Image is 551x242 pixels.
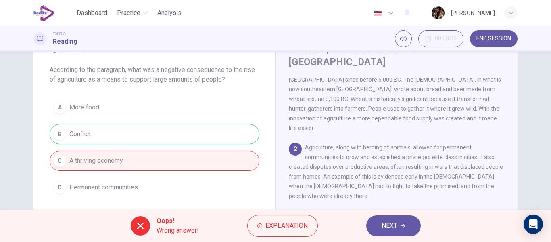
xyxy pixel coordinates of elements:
[476,36,511,42] span: END SESSION
[247,215,318,237] button: Explanation
[154,6,185,20] button: Analysis
[50,65,259,84] span: According to the paragraph, what was a negative consequence to the rise of agriculture as a means...
[157,8,182,18] span: Analysis
[366,215,421,236] button: NEXT
[289,144,503,199] span: Agriculture, along with herding of animals, allowed for permanent communities to grow and establi...
[470,30,518,47] button: END SESSION
[77,8,107,18] span: Dashboard
[382,220,397,231] span: NEXT
[432,6,445,19] img: Profile picture
[157,216,199,226] span: Oops!
[435,36,457,42] span: 00:08:05
[289,42,503,68] h4: Wild Crops Domestication In [GEOGRAPHIC_DATA]
[524,215,543,234] div: Open Intercom Messenger
[53,31,66,37] span: TOEFL®
[73,6,111,20] button: Dashboard
[157,226,199,236] span: Wrong answer!
[289,143,302,156] div: 2
[418,30,463,47] button: 00:08:05
[451,8,495,18] div: [PERSON_NAME]
[395,30,412,47] div: Mute
[53,37,77,46] h1: Reading
[373,10,383,16] img: en
[265,220,308,231] span: Explanation
[33,5,73,21] a: EduSynch logo
[114,6,151,20] button: Practice
[33,5,55,21] img: EduSynch logo
[117,8,140,18] span: Practice
[418,30,463,47] div: Hide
